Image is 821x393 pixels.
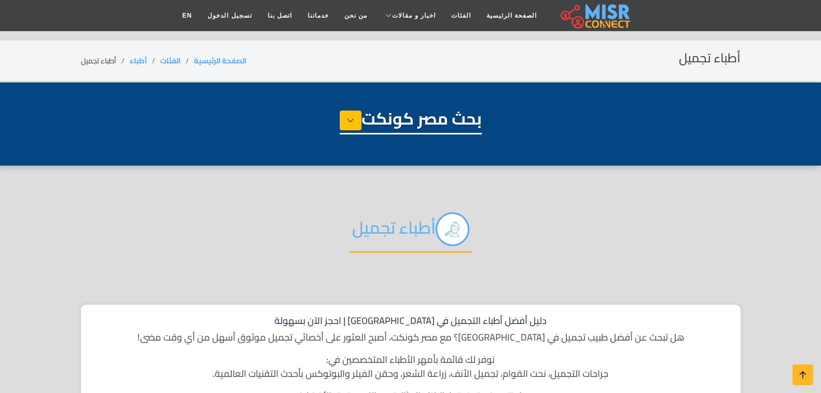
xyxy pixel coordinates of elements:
[91,353,730,381] p: نوفر لك قائمة بأمهر الأطباء المتخصصين في: جراحات التجميل، نحت القوام، تجميل الأنف، زراعة الشعر، و...
[194,54,246,67] a: الصفحة الرئيسية
[175,6,200,25] a: EN
[160,54,180,67] a: الفئات
[679,51,741,66] h2: أطباء تجميل
[375,6,443,25] a: اخبار و مقالات
[337,6,375,25] a: من نحن
[392,11,436,20] span: اخبار و مقالات
[130,54,147,67] a: أطباء
[436,212,469,246] img: DjGqZLWENc0VUGkVFVvU.png
[81,56,130,66] li: أطباء تجميل
[260,6,300,25] a: اتصل بنا
[350,212,472,253] h2: أطباء تجميل
[91,330,730,344] p: هل تبحث عن أفضل طبيب تجميل في [GEOGRAPHIC_DATA]؟ مع مصر كونكت، أصبح العثور على أخصائي تجميل موثوق...
[91,315,730,327] h1: دليل أفضل أطباء التجميل في [GEOGRAPHIC_DATA] | احجز الآن بسهولة
[443,6,479,25] a: الفئات
[561,3,630,29] img: main.misr_connect
[200,6,259,25] a: تسجيل الدخول
[479,6,545,25] a: الصفحة الرئيسية
[300,6,337,25] a: خدماتنا
[340,109,482,134] h1: بحث مصر كونكت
